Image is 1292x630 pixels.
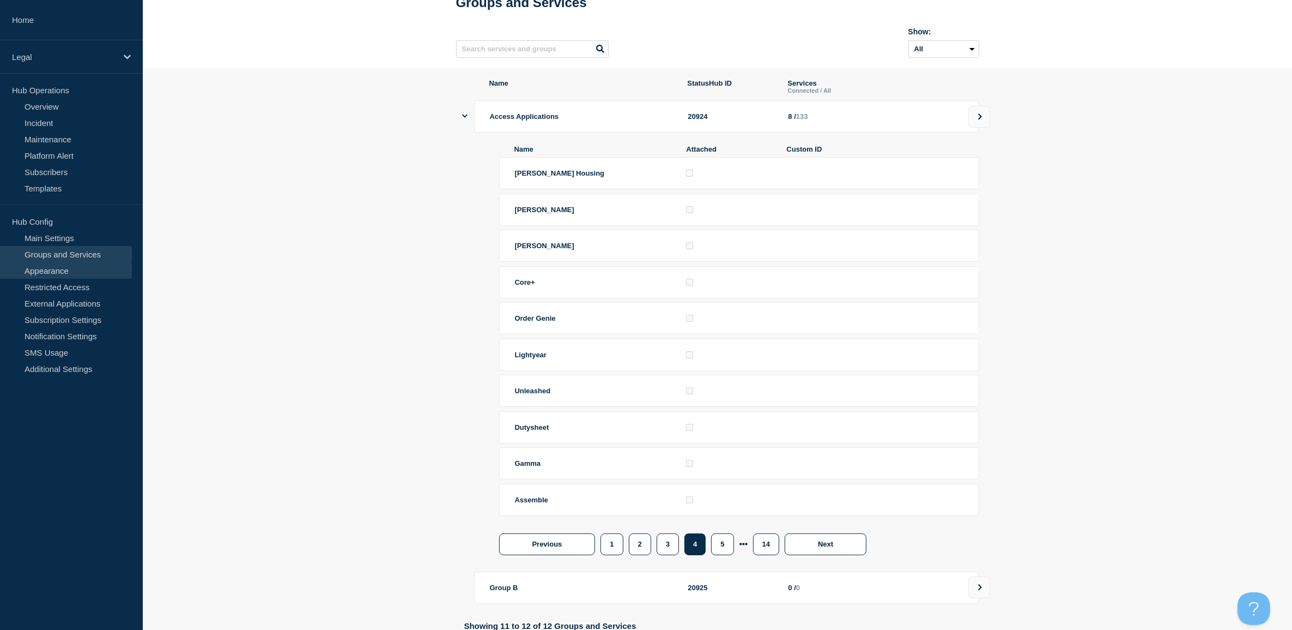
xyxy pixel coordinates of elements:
button: 4 [684,533,706,555]
span: Next [818,540,833,548]
p: Services [788,79,964,87]
iframe: Help Scout Beacon - Open [1238,592,1270,625]
span: Access Applications [490,112,559,121]
button: 5 [711,533,733,555]
input: Search services and groups [456,40,609,58]
span: Unleashed [515,387,551,395]
span: 133 [796,112,808,121]
div: Show: [908,27,979,36]
span: Dutysheet [515,423,549,431]
span: Attached [687,145,774,153]
button: Next [785,533,866,555]
button: showServices [462,100,468,133]
span: Previous [532,540,562,548]
span: Name [514,145,674,153]
div: 20924 [688,112,775,121]
p: Connected / All [788,87,964,94]
button: 1 [600,533,623,555]
span: 0 / [788,584,796,592]
span: Custom ID [787,145,964,153]
span: [PERSON_NAME] [515,206,574,214]
button: 14 [753,533,779,555]
select: Archived [908,40,979,58]
span: Order Genie [515,314,556,322]
span: Name [489,79,675,94]
span: [PERSON_NAME] Housing [515,169,605,177]
button: Previous [499,533,596,555]
button: 2 [629,533,651,555]
span: Lightyear [515,351,547,359]
span: Gamma [515,459,541,467]
span: Group B [490,584,518,592]
span: 0 [796,584,800,592]
span: [PERSON_NAME] [515,242,574,250]
span: StatusHub ID [688,79,775,94]
p: Legal [12,52,117,62]
span: 8 / [788,112,796,121]
div: 20925 [688,584,775,592]
span: Assemble [515,496,548,504]
span: Core+ [515,278,535,286]
button: 3 [657,533,679,555]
